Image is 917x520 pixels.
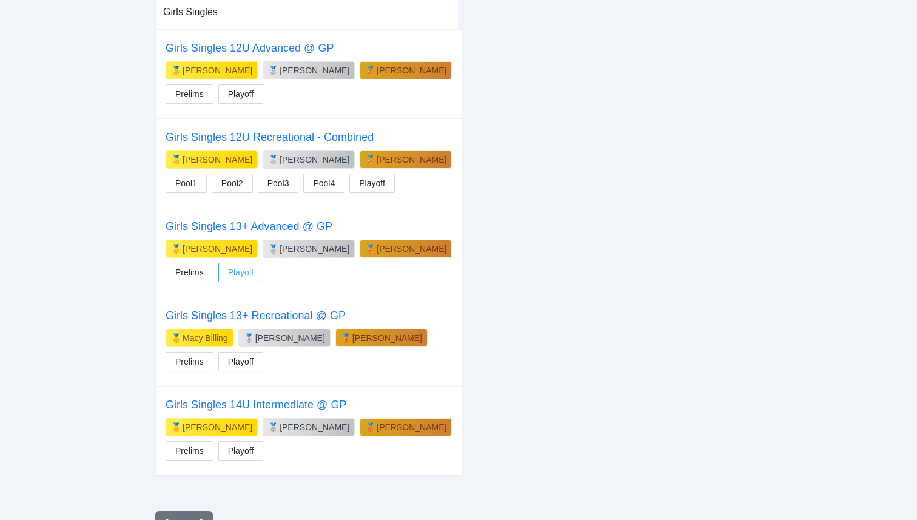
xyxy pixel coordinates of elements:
[171,243,181,255] div: 🥇
[166,42,334,54] a: Girls Singles 12U Advanced @ GP
[359,177,385,190] span: Playoff
[228,266,254,279] span: Playoff
[228,355,254,368] span: Playoff
[280,421,349,433] div: [PERSON_NAME]
[365,243,375,255] div: 🥉
[183,332,228,344] div: Macy Billing
[377,421,446,433] div: [PERSON_NAME]
[166,84,213,104] button: Prelims
[183,421,252,433] div: [PERSON_NAME]
[365,154,375,166] div: 🥉
[377,154,446,166] div: [PERSON_NAME]
[313,177,335,190] span: Pool4
[280,64,349,76] div: [PERSON_NAME]
[212,174,253,193] button: Pool2
[268,421,278,433] div: 🥈
[171,421,181,433] div: 🥇
[280,243,349,255] div: [PERSON_NAME]
[218,263,264,282] button: Playoff
[349,174,395,193] button: Playoff
[166,352,213,371] button: Prelims
[171,332,181,344] div: 🥇
[218,352,264,371] button: Playoff
[341,332,351,344] div: 🥉
[171,154,181,166] div: 🥇
[352,332,422,344] div: [PERSON_NAME]
[175,87,204,101] span: Prelims
[166,399,346,411] a: Girls Singles 14U Intermediate @ GP
[258,174,299,193] button: Pool3
[280,154,349,166] div: [PERSON_NAME]
[175,177,197,190] span: Pool1
[221,177,243,190] span: Pool2
[183,243,252,255] div: [PERSON_NAME]
[175,355,204,368] span: Prelims
[218,84,264,104] button: Playoff
[268,64,278,76] div: 🥈
[175,444,204,458] span: Prelims
[268,243,278,255] div: 🥈
[365,421,375,433] div: 🥉
[166,309,346,322] a: Girls Singles 13+ Recreational @ GP
[244,332,254,344] div: 🥈
[255,332,325,344] div: [PERSON_NAME]
[377,64,446,76] div: [PERSON_NAME]
[268,154,278,166] div: 🥈
[377,243,446,255] div: [PERSON_NAME]
[171,64,181,76] div: 🥇
[183,154,252,166] div: [PERSON_NAME]
[228,87,254,101] span: Playoff
[166,174,207,193] button: Pool1
[267,177,289,190] span: Pool3
[183,64,252,76] div: [PERSON_NAME]
[166,263,213,282] button: Prelims
[303,174,344,193] button: Pool4
[166,220,332,232] a: Girls Singles 13+ Advanced @ GP
[166,441,213,461] button: Prelims
[175,266,204,279] span: Prelims
[365,64,375,76] div: 🥉
[228,444,254,458] span: Playoff
[166,131,374,143] a: Girls Singles 12U Recreational - Combined
[218,441,264,461] button: Playoff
